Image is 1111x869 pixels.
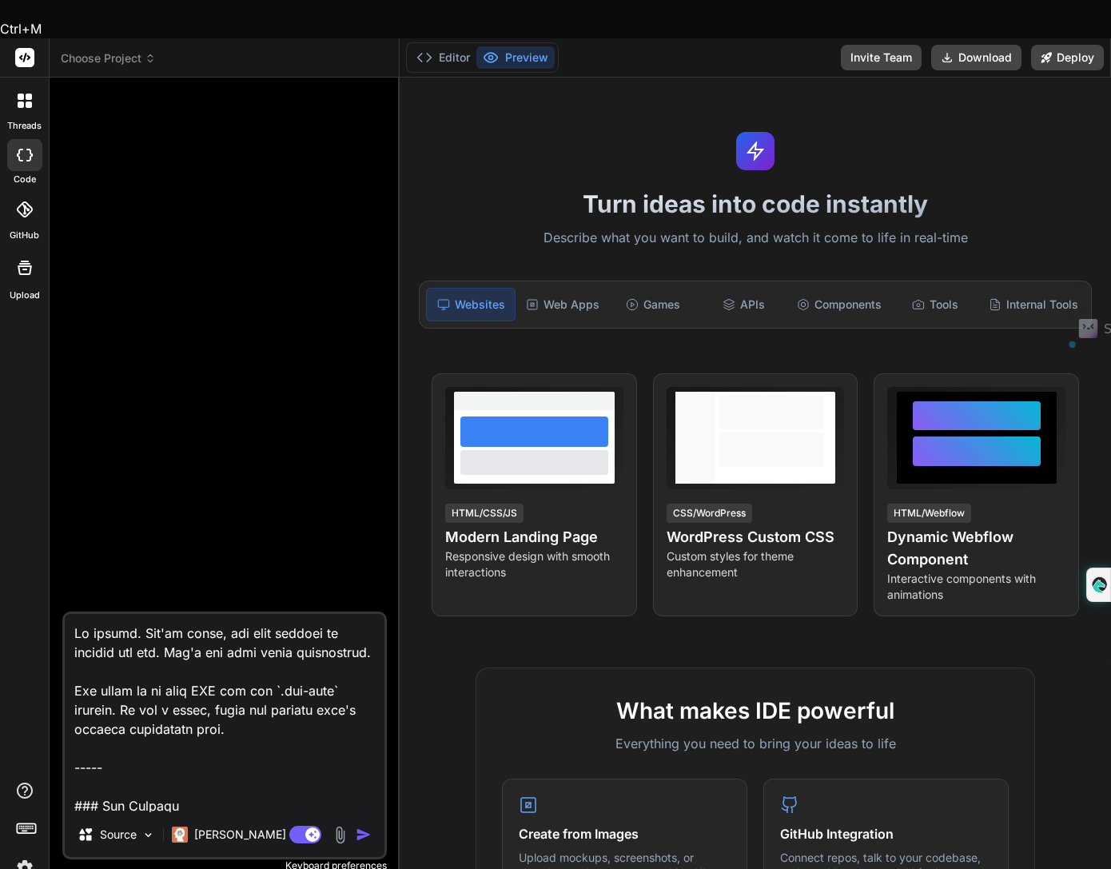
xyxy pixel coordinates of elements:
div: Internal Tools [982,288,1085,321]
p: Source [100,827,137,843]
label: threads [7,119,42,133]
h4: WordPress Custom CSS [667,526,845,548]
button: Deploy [1031,45,1104,70]
span: Choose Project [61,50,156,66]
img: icon [356,827,372,843]
div: CSS/WordPress [667,504,752,523]
div: Websites [426,288,516,321]
p: Describe what you want to build, and watch it come to life in real-time [409,228,1101,249]
h2: What makes IDE powerful [502,694,1009,727]
label: Upload [10,289,40,302]
div: Games [609,288,697,321]
p: Custom styles for theme enhancement [667,548,845,580]
h4: GitHub Integration [780,824,992,843]
button: Invite Team [841,45,922,70]
div: HTML/Webflow [887,504,971,523]
h4: Create from Images [519,824,731,843]
img: attachment [331,826,349,844]
img: Claude 4 Sonnet [172,827,188,843]
button: Editor [410,46,476,69]
h4: Dynamic Webflow Component [887,526,1065,571]
p: Everything you need to bring your ideas to life [502,734,1009,753]
img: Pick Models [141,828,155,842]
div: APIs [700,288,788,321]
button: Download [931,45,1021,70]
p: Responsive design with smooth interactions [445,548,623,580]
div: Web Apps [519,288,607,321]
div: HTML/CSS/JS [445,504,524,523]
h1: Turn ideas into code instantly [409,189,1101,218]
p: [PERSON_NAME] 4 S.. [194,827,313,843]
label: code [14,173,36,186]
textarea: Lo ipsumd. Sit'am conse, adi elit seddoei te incidid utl etd. Mag'a eni admi venia quisnostrud. E... [65,614,384,812]
div: Components [790,288,888,321]
label: GitHub [10,229,39,242]
button: Preview [476,46,555,69]
p: Interactive components with animations [887,571,1065,603]
h4: Modern Landing Page [445,526,623,548]
div: Tools [891,288,979,321]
